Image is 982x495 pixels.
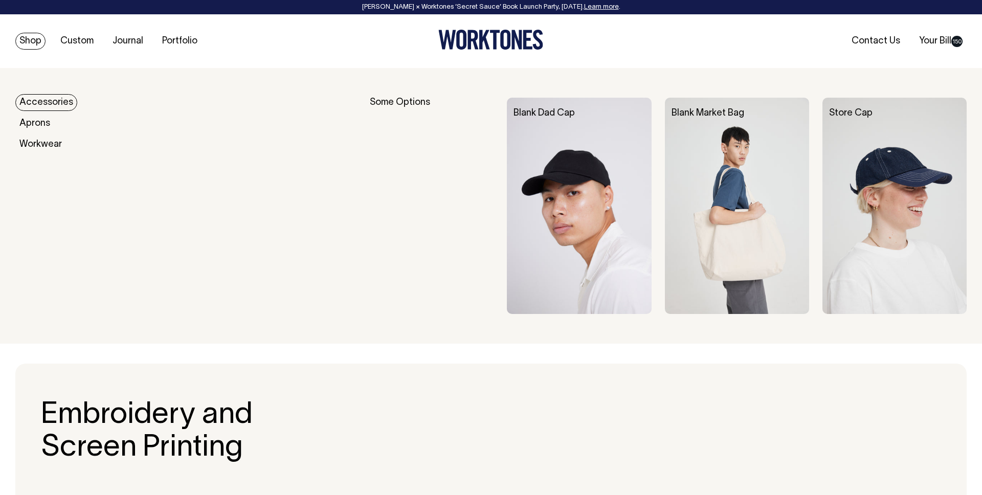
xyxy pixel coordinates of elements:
a: Accessories [15,94,77,111]
div: [PERSON_NAME] × Worktones ‘Secret Sauce’ Book Launch Party, [DATE]. . [10,4,972,11]
a: Workwear [15,136,66,153]
a: Custom [56,33,98,50]
a: Portfolio [158,33,202,50]
a: Learn more [584,4,619,10]
img: Store Cap [822,98,967,314]
img: Blank Market Bag [665,98,809,314]
div: Some Options [370,98,494,314]
a: Aprons [15,115,54,132]
a: Your Bill150 [915,33,967,50]
h2: Embroidery and Screen Printing [41,399,335,465]
a: Journal [108,33,147,50]
a: Blank Dad Cap [514,109,575,118]
a: Contact Us [847,33,904,50]
span: 150 [951,36,963,47]
img: Blank Dad Cap [507,98,651,314]
a: Blank Market Bag [672,109,744,118]
a: Shop [15,33,46,50]
a: Store Cap [829,109,873,118]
